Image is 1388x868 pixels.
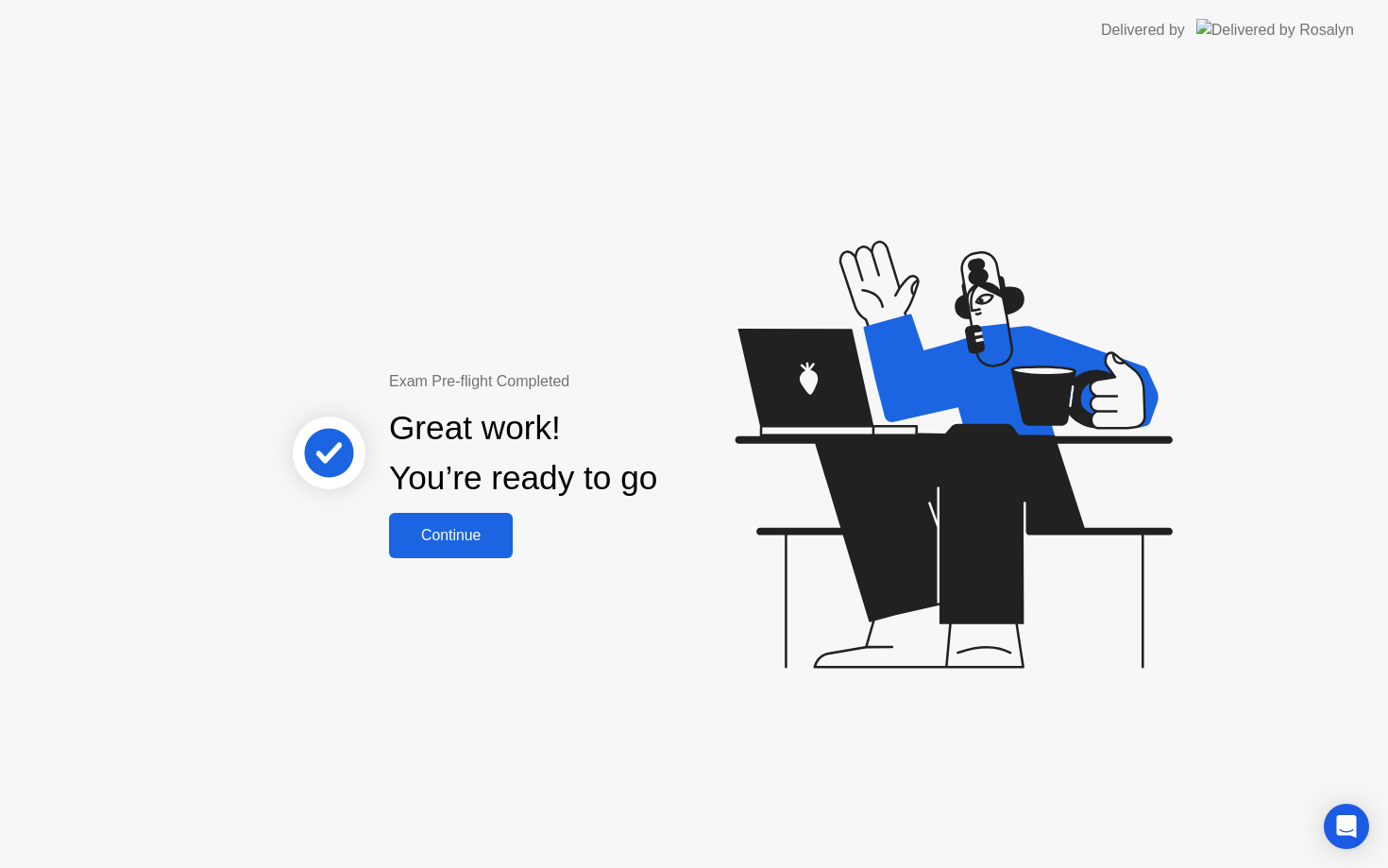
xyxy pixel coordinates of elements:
[389,370,779,393] div: Exam Pre-flight Completed
[1324,804,1369,849] div: Open Intercom Messenger
[1101,19,1185,42] div: Delivered by
[389,403,657,503] div: Great work! You’re ready to go
[1196,19,1354,41] img: Delivered by Rosalyn
[395,527,507,544] div: Continue
[389,513,513,558] button: Continue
